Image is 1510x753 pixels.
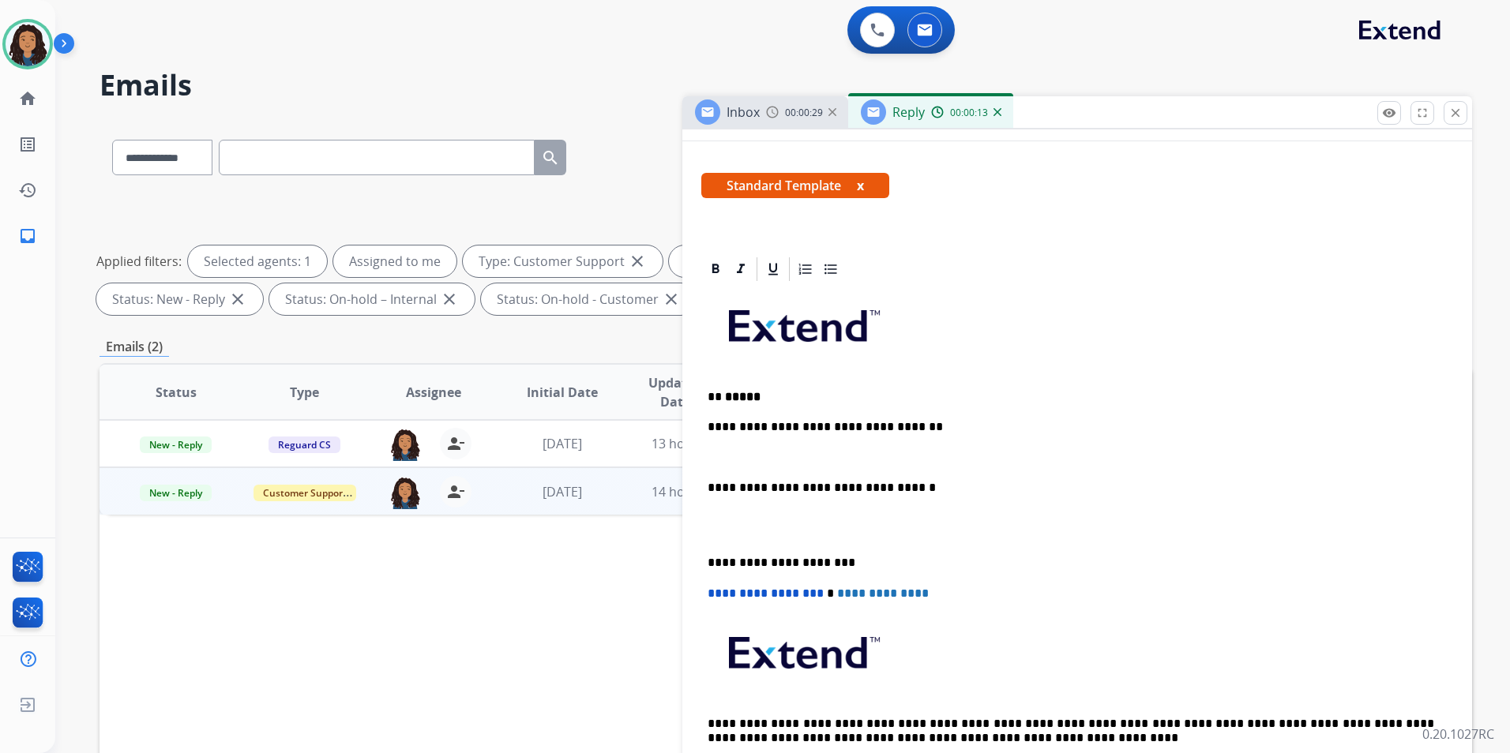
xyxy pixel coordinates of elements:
[481,283,697,315] div: Status: On-hold - Customer
[727,103,760,121] span: Inbox
[662,290,681,309] mat-icon: close
[640,373,711,411] span: Updated Date
[18,181,37,200] mat-icon: history
[188,245,327,277] div: Selected agents: 1
[785,107,823,119] span: 00:00:29
[701,173,889,198] span: Standard Template
[100,69,1472,101] h2: Emails
[140,436,212,453] span: New - Reply
[18,135,37,154] mat-icon: list_alt
[857,176,864,195] button: x
[652,435,730,452] span: 13 hours ago
[463,245,663,277] div: Type: Customer Support
[1415,106,1429,120] mat-icon: fullscreen
[794,257,817,281] div: Ordered List
[729,257,753,281] div: Italic
[96,252,182,271] p: Applied filters:
[389,428,421,461] img: agent-avatar
[100,337,169,357] p: Emails (2)
[269,283,475,315] div: Status: On-hold – Internal
[440,290,459,309] mat-icon: close
[892,103,925,121] span: Reply
[406,383,461,402] span: Assignee
[6,22,50,66] img: avatar
[543,483,582,500] span: [DATE]
[1448,106,1463,120] mat-icon: close
[704,257,727,281] div: Bold
[1422,725,1494,744] p: 0.20.1027RC
[950,107,988,119] span: 00:00:13
[18,89,37,108] mat-icon: home
[156,383,197,402] span: Status
[819,257,843,281] div: Bullet List
[761,257,785,281] div: Underline
[228,290,247,309] mat-icon: close
[527,383,598,402] span: Initial Date
[669,245,876,277] div: Type: Shipping Protection
[446,482,465,501] mat-icon: person_remove
[541,148,560,167] mat-icon: search
[628,252,647,271] mat-icon: close
[446,434,465,453] mat-icon: person_remove
[543,435,582,452] span: [DATE]
[18,227,37,245] mat-icon: inbox
[652,483,730,500] span: 14 hours ago
[1382,106,1396,120] mat-icon: remove_red_eye
[96,283,263,315] div: Status: New - Reply
[389,476,421,509] img: agent-avatar
[140,485,212,501] span: New - Reply
[254,485,356,501] span: Customer Support
[333,245,456,277] div: Assigned to me
[269,436,340,453] span: Reguard CS
[290,383,319,402] span: Type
